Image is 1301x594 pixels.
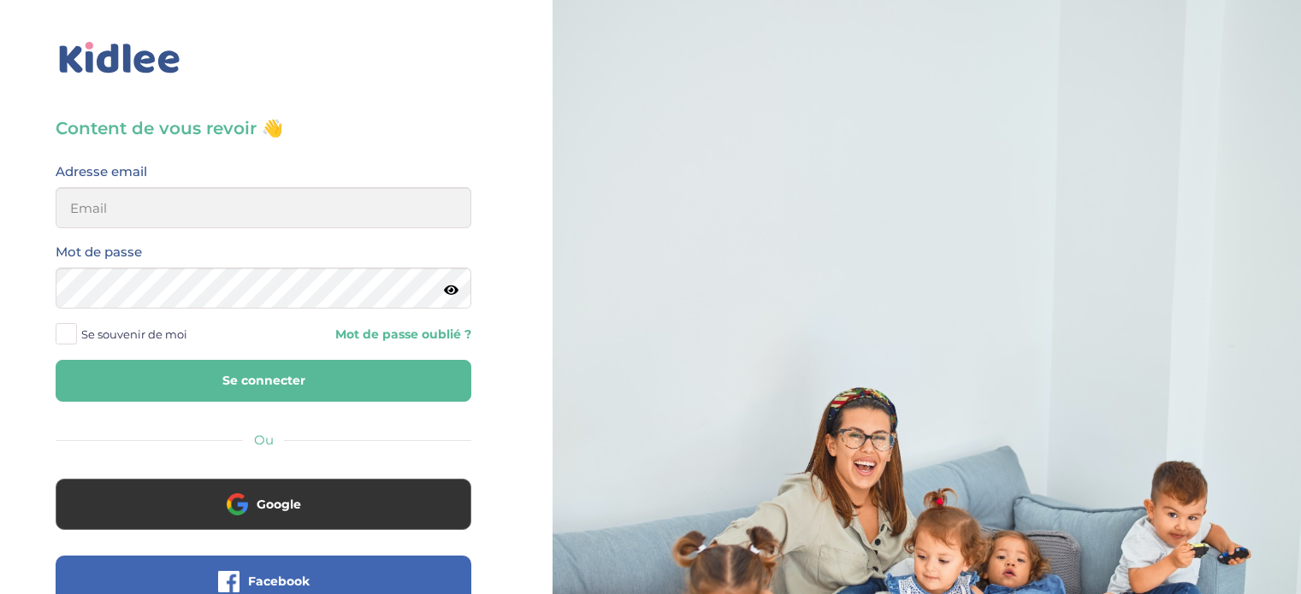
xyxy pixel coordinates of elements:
label: Mot de passe [56,241,142,263]
span: Facebook [248,573,310,590]
img: facebook.png [218,571,240,592]
label: Adresse email [56,161,147,183]
img: google.png [227,493,248,515]
button: Google [56,479,471,530]
img: logo_kidlee_bleu [56,38,184,78]
span: Google [257,496,301,513]
input: Email [56,187,471,228]
button: Se connecter [56,360,471,402]
a: Mot de passe oublié ? [276,326,471,343]
span: Se souvenir de moi [81,323,187,345]
span: Ou [254,432,274,448]
h3: Content de vous revoir 👋 [56,116,471,140]
a: Google [56,508,471,524]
